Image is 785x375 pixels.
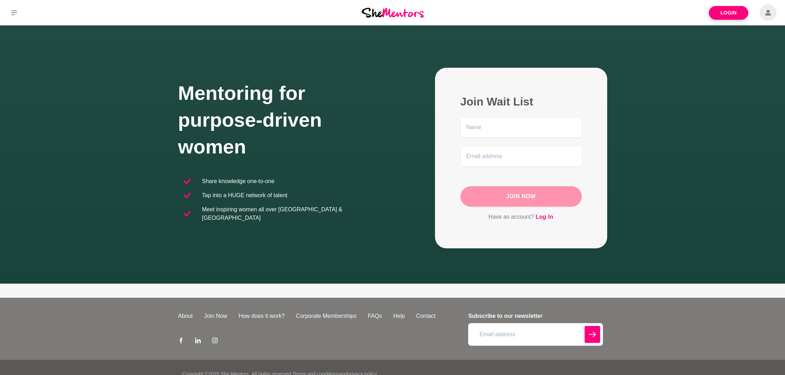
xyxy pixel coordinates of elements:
h2: Join Wait List [460,95,582,109]
a: Corporate Memberships [290,312,362,320]
h4: Subscribe to our newsletter [468,312,603,320]
input: Name [460,117,582,138]
input: Email address [460,146,582,167]
a: Help [387,312,410,320]
a: Login [709,6,748,20]
input: Email address [468,323,603,346]
p: Meet inspiring women all over [GEOGRAPHIC_DATA] & [GEOGRAPHIC_DATA] [202,205,387,222]
a: About [173,312,199,320]
p: Tap into a HUGE network of talent [202,191,288,200]
p: Have an account? [460,212,582,222]
a: Contact [410,312,441,320]
img: She Mentors Logo [362,8,424,17]
h1: Mentoring for purpose-driven women [178,80,393,160]
a: Log In [536,212,553,222]
a: FAQs [362,312,387,320]
a: LinkedIn [195,337,201,346]
a: Instagram [212,337,218,346]
a: Facebook [178,337,184,346]
p: Share knowledge one-to-one [202,177,274,186]
a: How does it work? [233,312,290,320]
a: Join Now [198,312,233,320]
